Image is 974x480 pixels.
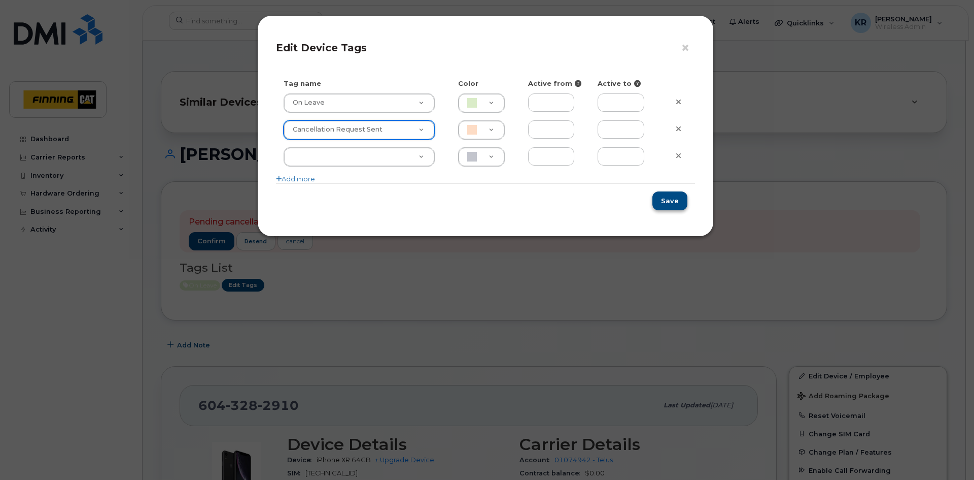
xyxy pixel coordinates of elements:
[276,79,450,88] div: Tag name
[681,41,695,56] button: ×
[276,175,315,183] a: Add more
[287,98,325,107] span: On Leave
[575,80,581,87] i: Fill in to restrict tag activity to this date
[276,42,695,54] h4: Edit Device Tags
[634,80,641,87] i: Fill in to restrict tag activity to this date
[930,436,966,472] iframe: Messenger Launcher
[590,79,660,88] div: Active to
[450,79,520,88] div: Color
[520,79,590,88] div: Active from
[652,191,687,210] button: Save
[287,125,382,134] span: Cancellation Request Sent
